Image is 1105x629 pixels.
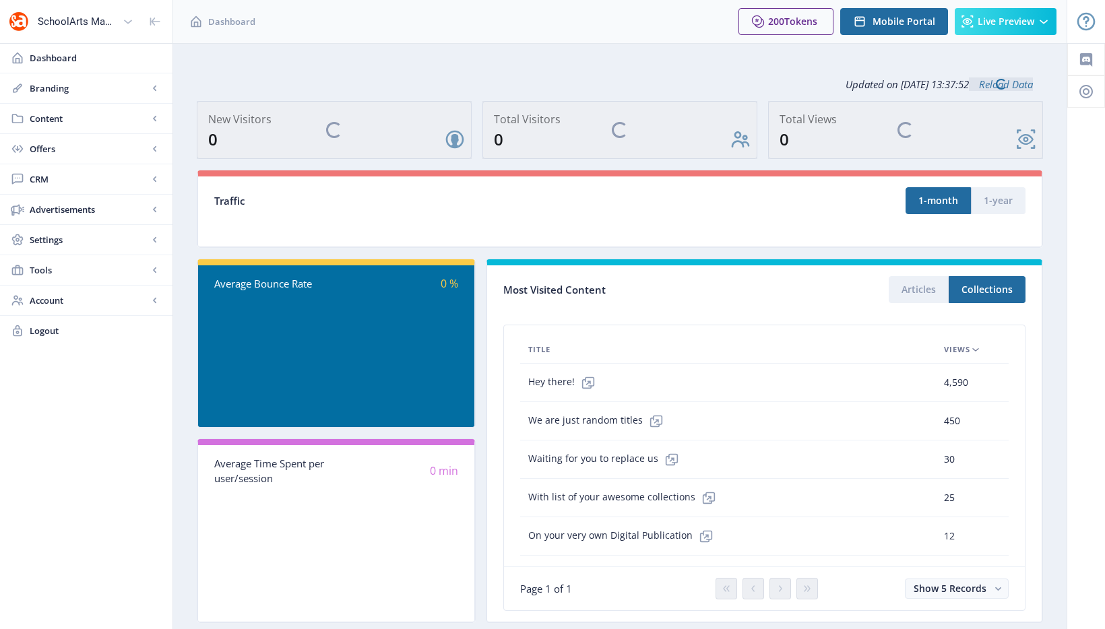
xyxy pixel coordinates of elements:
[528,446,685,473] span: Waiting for you to replace us
[30,172,148,186] span: CRM
[905,578,1009,599] button: Show 5 Records
[30,81,148,95] span: Branding
[30,233,148,246] span: Settings
[528,484,722,511] span: With list of your awesome collections
[197,67,1043,101] div: Updated on [DATE] 13:37:52
[30,263,148,277] span: Tools
[30,142,148,156] span: Offers
[840,8,948,35] button: Mobile Portal
[336,463,458,479] div: 0 min
[30,203,148,216] span: Advertisements
[528,407,670,434] span: We are just random titles
[889,276,949,303] button: Articles
[944,341,970,358] span: Views
[214,193,620,209] div: Traffic
[906,187,971,214] button: 1-month
[944,528,955,544] span: 12
[214,456,336,486] div: Average Time Spent per user/session
[441,276,458,291] span: 0 %
[30,51,162,65] span: Dashboard
[971,187,1025,214] button: 1-year
[38,7,117,36] div: SchoolArts Magazine
[944,490,955,506] span: 25
[528,369,602,396] span: Hey there!
[784,15,817,28] span: Tokens
[8,11,30,32] img: properties.app_icon.png
[528,523,720,550] span: On your very own Digital Publication
[503,279,765,300] div: Most Visited Content
[978,16,1034,27] span: Live Preview
[969,77,1033,91] a: Reload Data
[944,413,960,429] span: 450
[528,341,550,358] span: Title
[914,582,986,595] span: Show 5 Records
[30,324,162,337] span: Logout
[30,294,148,307] span: Account
[944,374,968,391] span: 4,590
[873,16,935,27] span: Mobile Portal
[944,451,955,467] span: 30
[30,112,148,125] span: Content
[955,8,1056,35] button: Live Preview
[520,582,572,595] span: Page 1 of 1
[738,8,833,35] button: 200Tokens
[214,276,336,292] div: Average Bounce Rate
[949,276,1025,303] button: Collections
[208,15,255,28] span: Dashboard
